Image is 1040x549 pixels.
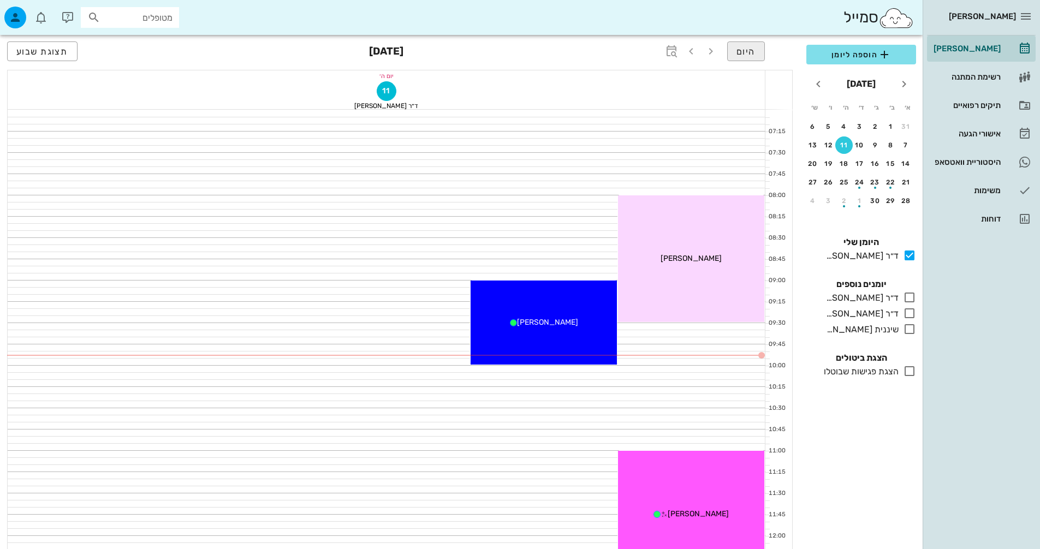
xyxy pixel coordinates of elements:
button: הוספה ליומן [806,45,916,64]
button: 1 [851,192,869,210]
div: 08:45 [765,255,788,264]
div: שיננית [PERSON_NAME] [822,323,899,336]
div: ד״ר [PERSON_NAME] [822,307,899,320]
div: 09:30 [765,319,788,328]
a: תיקים רפואיים [927,92,1036,118]
div: 07:30 [765,148,788,158]
button: 2 [835,192,853,210]
div: 4 [835,123,853,130]
button: 2 [866,118,884,135]
div: 10:45 [765,425,788,434]
div: 30 [866,197,884,205]
div: 07:45 [765,170,788,179]
span: היום [736,46,756,57]
button: 6 [804,118,822,135]
div: 15 [882,160,900,168]
button: 26 [820,174,837,191]
button: 23 [866,174,884,191]
h4: יומנים נוספים [806,278,916,291]
button: 11 [377,81,396,101]
div: 09:00 [765,276,788,285]
div: ד״ר [PERSON_NAME] [8,103,765,109]
div: 20 [804,160,822,168]
span: [PERSON_NAME] [517,318,578,327]
button: 18 [835,155,853,172]
div: אישורי הגעה [931,129,1001,138]
div: 09:15 [765,297,788,307]
button: 30 [866,192,884,210]
div: 6 [804,123,822,130]
div: 26 [820,178,837,186]
button: 25 [835,174,853,191]
div: 07:15 [765,127,788,136]
button: 11 [835,136,853,154]
div: 7 [898,141,915,149]
div: 24 [851,178,869,186]
div: 1 [851,197,869,205]
div: 4 [804,197,822,205]
div: 25 [835,178,853,186]
button: 8 [882,136,900,154]
div: משימות [931,186,1001,195]
div: 11:45 [765,510,788,520]
button: 14 [898,155,915,172]
div: 18 [835,160,853,168]
div: 10 [851,141,869,149]
div: 11:00 [765,446,788,456]
th: ש׳ [807,98,822,117]
div: 1 [882,123,900,130]
div: 27 [804,178,822,186]
div: 17 [851,160,869,168]
button: תצוגת שבוע [7,41,78,61]
div: [PERSON_NAME] [931,44,1001,53]
div: 2 [866,123,884,130]
div: 11:15 [765,468,788,477]
span: [PERSON_NAME] [661,254,722,263]
th: ד׳ [854,98,868,117]
div: 21 [898,178,915,186]
button: 22 [882,174,900,191]
span: הוספה ליומן [815,48,907,61]
div: ד״ר [PERSON_NAME] [822,249,899,262]
div: 10:30 [765,404,788,413]
div: רשימת המתנה [931,73,1001,81]
button: 24 [851,174,869,191]
div: יום ה׳ [8,70,765,81]
button: 4 [835,118,853,135]
button: 3 [820,192,837,210]
div: 23 [866,178,884,186]
div: 31 [898,123,915,130]
div: ד״ר [PERSON_NAME] [822,291,899,305]
div: 10:00 [765,361,788,371]
button: 17 [851,155,869,172]
div: היסטוריית וואטסאפ [931,158,1001,166]
button: היום [727,41,765,61]
div: 3 [851,123,869,130]
h3: [DATE] [369,41,403,63]
div: 28 [898,197,915,205]
span: תג [32,9,39,15]
button: 31 [898,118,915,135]
th: ה׳ [839,98,853,117]
div: הצגת פגישות שבוטלו [819,365,899,378]
button: 21 [898,174,915,191]
button: 10 [851,136,869,154]
div: 22 [882,178,900,186]
div: 16 [866,160,884,168]
a: רשימת המתנה [927,64,1036,90]
button: 3 [851,118,869,135]
button: 27 [804,174,822,191]
a: [PERSON_NAME] [927,35,1036,62]
div: 9 [866,141,884,149]
button: 12 [820,136,837,154]
div: 12 [820,141,837,149]
span: תצוגת שבוע [16,46,68,57]
a: היסטוריית וואטסאפ [927,149,1036,175]
button: 15 [882,155,900,172]
div: 09:45 [765,340,788,349]
th: ג׳ [870,98,884,117]
div: 29 [882,197,900,205]
h4: הצגת ביטולים [806,351,916,365]
div: 19 [820,160,837,168]
button: 16 [866,155,884,172]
